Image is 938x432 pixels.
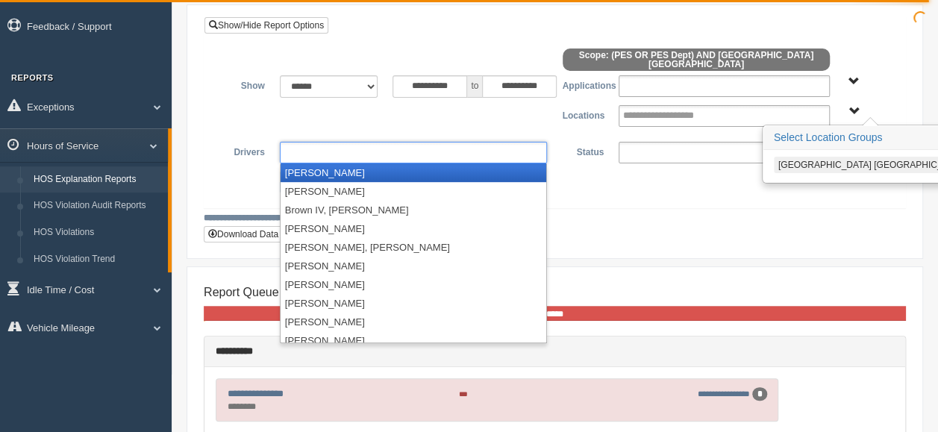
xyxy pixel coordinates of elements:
a: HOS Violation Trend [27,246,168,273]
li: [PERSON_NAME], [PERSON_NAME] [281,238,547,257]
a: HOS Explanation Reports [27,166,168,193]
a: HOS Violation Audit Reports [27,192,168,219]
span: to [467,75,482,98]
li: [PERSON_NAME] [281,257,547,275]
a: HOS Violations [27,219,168,246]
li: [PERSON_NAME] [281,219,547,238]
li: [PERSON_NAME] [281,275,547,294]
label: Applications [554,75,611,93]
li: [PERSON_NAME] [281,331,547,350]
li: [PERSON_NAME] [281,313,547,331]
span: Scope: (PES OR PES Dept) AND [GEOGRAPHIC_DATA] [GEOGRAPHIC_DATA] [563,48,831,71]
li: Brown IV, [PERSON_NAME] [281,201,547,219]
li: [PERSON_NAME] [281,163,547,182]
h4: Report Queue Completion Progress: [204,286,906,299]
label: Locations [555,105,612,123]
li: [PERSON_NAME] [281,294,547,313]
a: Show/Hide Report Options [204,17,328,34]
button: Download Data [204,226,283,242]
label: Drivers [216,142,272,160]
label: Show [216,75,272,93]
label: Status [554,142,611,160]
li: [PERSON_NAME] [281,182,547,201]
